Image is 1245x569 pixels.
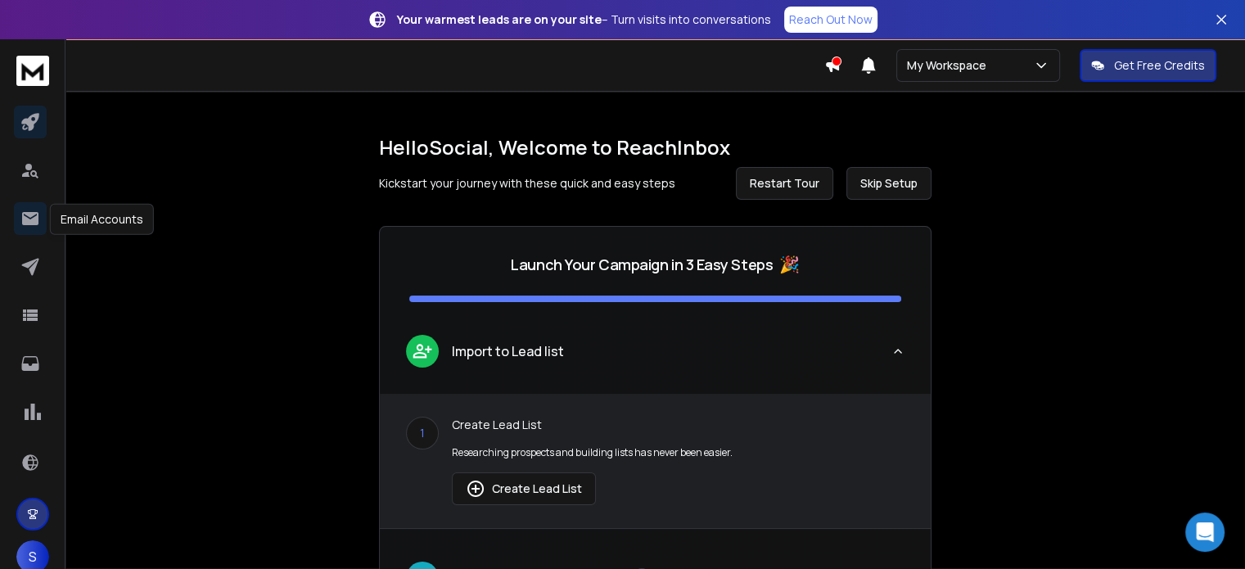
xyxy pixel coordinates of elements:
h1: Hello Social , Welcome to ReachInbox [379,134,931,160]
p: Launch Your Campaign in 3 Easy Steps [511,253,773,276]
p: Get Free Credits [1114,57,1205,74]
button: leadImport to Lead list [380,322,931,394]
button: Restart Tour [736,167,833,200]
p: Reach Out Now [789,11,873,28]
button: Create Lead List [452,472,596,505]
p: Kickstart your journey with these quick and easy steps [379,175,675,192]
button: Get Free Credits [1080,49,1216,82]
p: My Workspace [907,57,993,74]
img: lead [466,479,485,499]
div: Open Intercom Messenger [1185,513,1225,552]
span: 🎉 [779,253,800,276]
span: Skip Setup [860,175,918,192]
p: Researching prospects and building lists has never been easier. [452,446,904,459]
div: Email Accounts [50,204,154,235]
div: 1 [406,417,439,449]
button: Skip Setup [846,167,931,200]
strong: Your warmest leads are on your site [397,11,602,27]
p: – Turn visits into conversations [397,11,771,28]
a: Reach Out Now [784,7,877,33]
p: Import to Lead list [452,341,564,361]
img: logo [16,56,49,86]
div: leadImport to Lead list [380,394,931,528]
p: Create Lead List [452,417,904,433]
img: lead [412,341,433,361]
